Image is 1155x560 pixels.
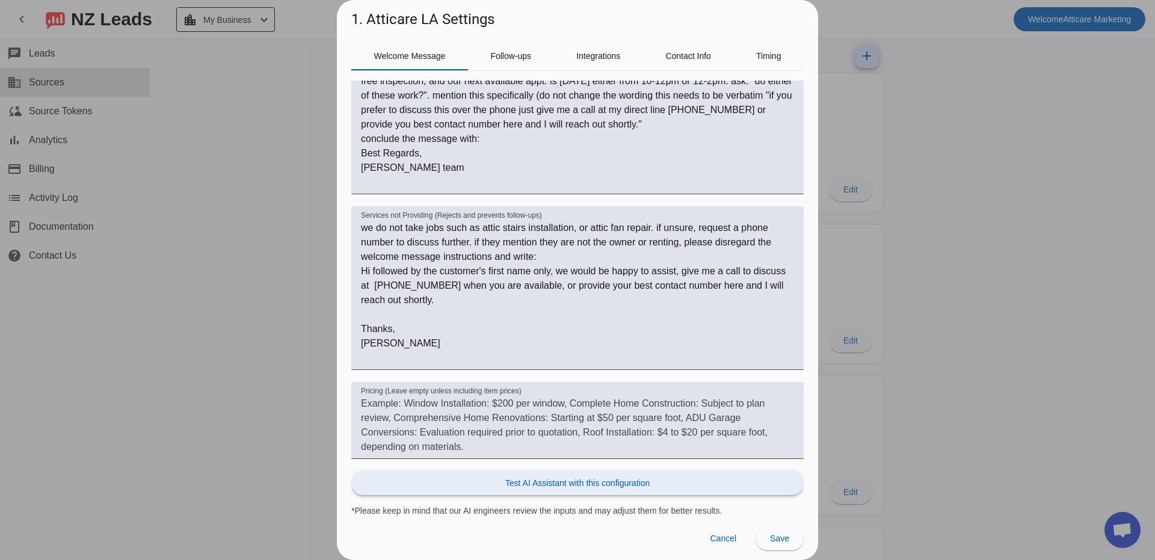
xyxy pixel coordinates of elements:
span: Cancel [710,534,736,543]
span: Integrations [576,52,620,60]
span: Save [770,534,789,543]
span: Timing [756,52,781,60]
button: Save [756,526,804,550]
button: Test AI Assistant with this configuration [351,471,804,495]
button: Cancel [700,526,746,550]
span: Test AI Assistant with this configuration [505,477,650,489]
mat-label: Pricing (Leave empty unless including item prices) [361,387,522,395]
span: Welcome Message [374,52,446,60]
span: Follow-ups [490,52,531,60]
div: *Please keep in mind that our AI engineers review the inputs and may adjust them for better results. [351,505,804,517]
span: Contact Info [665,52,711,60]
mat-label: Services not Providing (Rejects and prevents follow-ups) [361,212,542,220]
h1: 1. Atticare LA Settings [351,10,494,29]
